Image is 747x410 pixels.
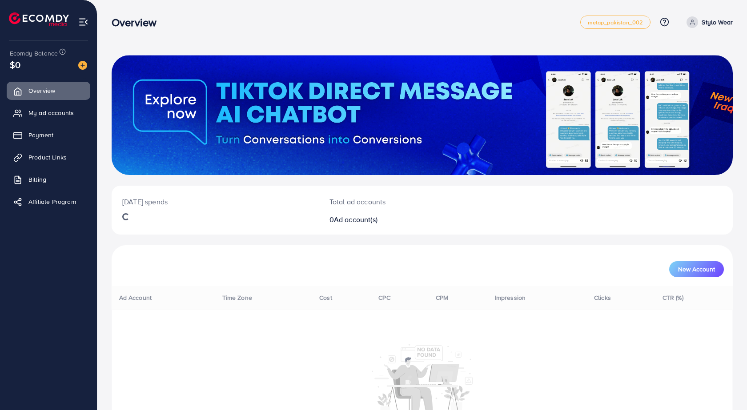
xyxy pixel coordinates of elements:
img: menu [78,17,88,27]
p: Stylo Wear [702,17,733,28]
a: Payment [7,126,90,144]
a: metap_pakistan_002 [580,16,651,29]
span: metap_pakistan_002 [588,20,643,25]
h2: 0 [329,215,463,224]
a: My ad accounts [7,104,90,122]
a: Overview [7,82,90,100]
span: Product Links [28,153,67,162]
p: [DATE] spends [122,196,308,207]
span: Affiliate Program [28,197,76,206]
a: Affiliate Program [7,193,90,211]
a: Product Links [7,148,90,166]
span: My ad accounts [28,108,74,117]
span: Payment [28,131,53,139]
img: image [78,61,87,70]
img: logo [9,12,69,26]
p: Total ad accounts [329,196,463,207]
span: Ecomdy Balance [10,49,58,58]
span: Billing [28,175,46,184]
button: New Account [669,261,724,277]
a: Billing [7,171,90,188]
a: Stylo Wear [683,16,733,28]
span: New Account [678,266,715,272]
span: Overview [28,86,55,95]
h3: Overview [112,16,164,29]
span: Ad account(s) [334,215,378,224]
span: $0 [10,58,20,71]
